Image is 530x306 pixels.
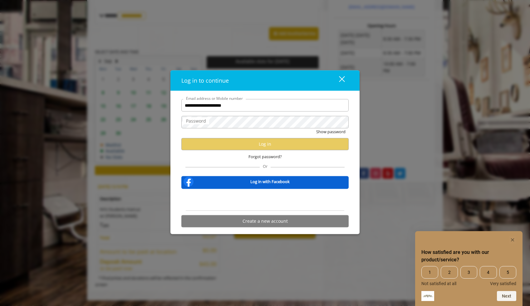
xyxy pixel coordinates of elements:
[421,266,516,286] div: How satisfied are you with our product/service? Select an option from 1 to 5, with 1 being Not sa...
[233,193,297,206] iframe: Sign in with Google Button
[332,76,344,85] div: close dialog
[497,291,516,301] button: Next question
[509,236,516,244] button: Hide survey
[260,163,271,169] span: Or
[490,281,516,286] span: Very satisfied
[421,236,516,301] div: How satisfied are you with our product/service? Select an option from 1 to 5, with 1 being Not sa...
[248,153,282,160] span: Forgot password?
[480,266,497,279] span: 4
[421,281,456,286] span: Not satisfied at all
[181,77,229,84] span: Log in to continue
[181,116,349,129] input: Password
[327,74,349,87] button: close dialog
[182,175,195,188] img: facebook-logo
[421,249,516,264] h2: How satisfied are you with our product/service? Select an option from 1 to 5, with 1 being Not sa...
[316,129,346,135] button: Show password
[421,266,438,279] span: 1
[250,178,290,185] b: Log in with Facebook
[183,118,209,124] label: Password
[181,138,349,150] button: Log in
[181,99,349,112] input: Email address or Mobile number
[181,215,349,227] button: Create a new account
[441,266,458,279] span: 2
[183,95,246,101] label: Email address or Mobile number
[499,266,516,279] span: 5
[460,266,477,279] span: 3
